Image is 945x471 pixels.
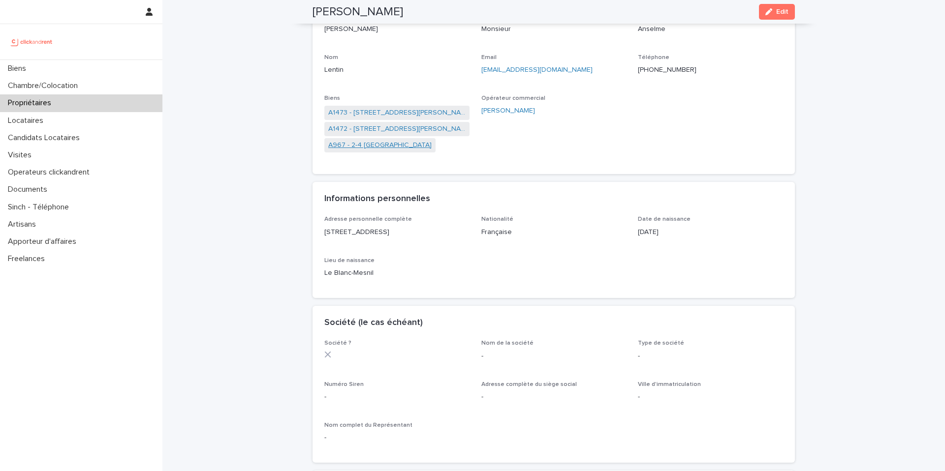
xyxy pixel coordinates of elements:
[324,433,470,443] p: -
[481,216,513,222] span: Nationalité
[324,392,470,402] p: -
[324,268,470,278] p: Le Blanc-Mesnil
[638,227,783,237] p: [DATE]
[481,392,627,402] p: -
[481,95,545,101] span: Opérateur commercial
[4,237,84,246] p: Apporteur d'affaires
[328,140,432,150] a: A967 - 2-4 [GEOGRAPHIC_DATA]
[481,66,593,73] a: [EMAIL_ADDRESS][DOMAIN_NAME]
[4,185,55,194] p: Documents
[638,65,783,75] p: [PHONE_NUMBER]
[324,340,351,346] span: Société ?
[4,254,53,264] p: Freelances
[324,422,412,428] span: Nom complet du Représentant
[4,203,77,212] p: Sinch - Téléphone
[4,98,59,108] p: Propriétaires
[4,150,39,160] p: Visites
[481,351,627,361] p: -
[328,124,466,134] a: A1472 - [STREET_ADDRESS][PERSON_NAME]
[313,5,403,19] h2: [PERSON_NAME]
[481,106,535,116] a: [PERSON_NAME]
[481,382,577,387] span: Adresse complète du siège social
[4,81,86,90] p: Chambre/Colocation
[481,24,627,34] p: Monsieur
[324,258,375,264] span: Lieu de naissance
[638,392,783,402] p: -
[638,382,701,387] span: Ville d'immatriculation
[481,340,534,346] span: Nom de la société
[776,8,788,15] span: Edit
[324,382,364,387] span: Numéro Siren
[638,351,783,361] p: -
[4,133,88,143] p: Candidats Locataires
[4,220,44,229] p: Artisans
[638,340,684,346] span: Type de société
[8,32,56,52] img: UCB0brd3T0yccxBKYDjQ
[481,55,497,60] span: Email
[759,4,795,20] button: Edit
[324,55,338,60] span: Nom
[324,95,340,101] span: Biens
[638,55,669,60] span: Téléphone
[4,168,97,177] p: Operateurs clickandrent
[638,216,691,222] span: Date de naissance
[324,227,470,237] p: [STREET_ADDRESS]
[324,65,470,75] p: Lentin
[324,216,412,222] span: Adresse personnelle complète
[324,24,470,34] p: [PERSON_NAME]
[4,116,51,125] p: Locataires
[638,24,783,34] p: Anselme
[324,194,430,205] h2: Informations personnelles
[324,318,423,328] h2: Société (le cas échéant)
[4,64,34,73] p: Biens
[328,108,466,118] a: A1473 - [STREET_ADDRESS][PERSON_NAME]
[481,227,627,237] p: Française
